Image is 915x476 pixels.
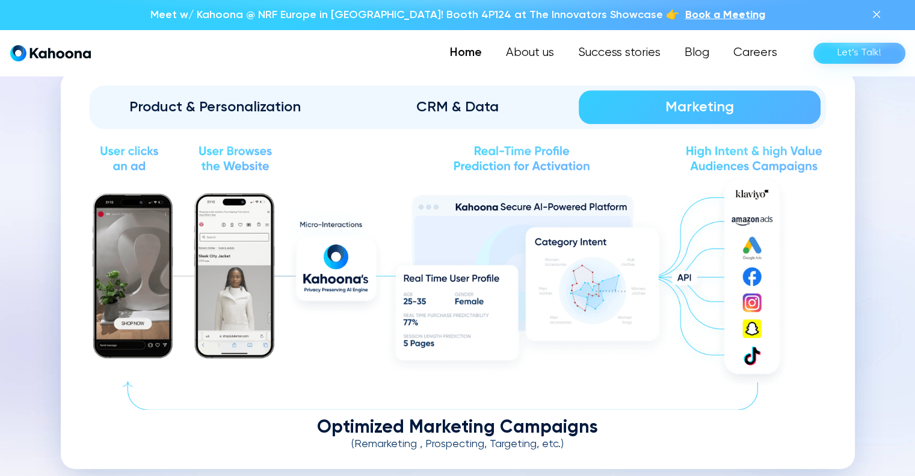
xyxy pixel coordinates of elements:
p: Meet w/ Kahoona @ NRF Europe in [GEOGRAPHIC_DATA]! Booth 4P124 at The Innovators Showcase 👉 [150,7,679,23]
div: Product & Personalization [111,97,320,117]
div: CRM & Data [353,97,562,117]
a: home [10,45,91,62]
a: Careers [721,41,789,65]
div: Optimized Marketing Campaigns [90,419,826,437]
a: Home [438,41,494,65]
div: (Remarketing , Prospecting, Targeting, etc.) [90,438,826,451]
a: Success stories [566,41,673,65]
a: Let’s Talk! [813,43,905,64]
a: Blog [673,41,721,65]
span: Book a Meeting [685,10,765,20]
div: Let’s Talk! [837,43,881,63]
a: Book a Meeting [685,7,765,23]
a: About us [494,41,566,65]
div: Marketing [596,97,804,117]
